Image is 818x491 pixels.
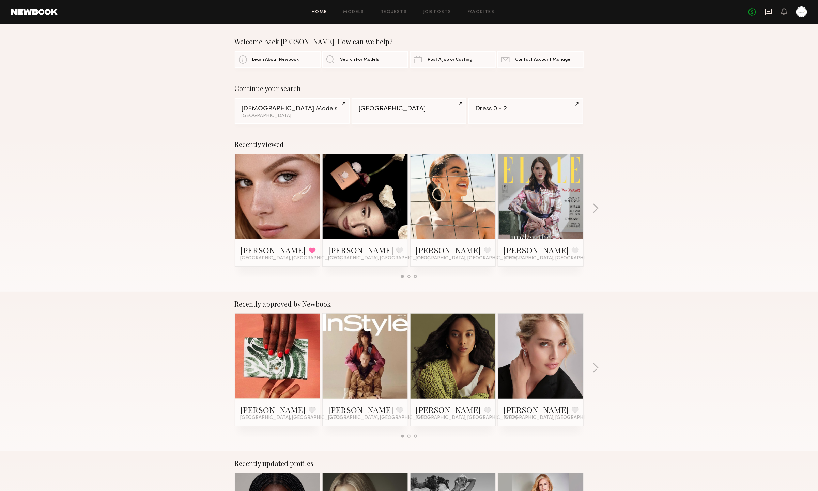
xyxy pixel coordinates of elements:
[343,10,364,14] a: Models
[428,58,472,62] span: Post A Job or Casting
[352,98,466,124] a: [GEOGRAPHIC_DATA]
[423,10,451,14] a: Job Posts
[235,98,350,124] a: [DEMOGRAPHIC_DATA] Models[GEOGRAPHIC_DATA]
[504,415,605,421] span: [GEOGRAPHIC_DATA], [GEOGRAPHIC_DATA]
[241,404,306,415] a: [PERSON_NAME]
[235,37,584,46] div: Welcome back [PERSON_NAME]! How can we help?
[235,140,584,148] div: Recently viewed
[235,300,584,308] div: Recently approved by Newbook
[410,51,496,68] a: Post A Job or Casting
[242,114,343,118] div: [GEOGRAPHIC_DATA]
[252,58,299,62] span: Learn About Newbook
[312,10,327,14] a: Home
[475,105,576,112] div: Dress 0 - 2
[328,415,430,421] span: [GEOGRAPHIC_DATA], [GEOGRAPHIC_DATA]
[241,256,342,261] span: [GEOGRAPHIC_DATA], [GEOGRAPHIC_DATA]
[235,84,584,93] div: Continue your search
[504,256,605,261] span: [GEOGRAPHIC_DATA], [GEOGRAPHIC_DATA]
[358,105,460,112] div: [GEOGRAPHIC_DATA]
[242,105,343,112] div: [DEMOGRAPHIC_DATA] Models
[504,404,569,415] a: [PERSON_NAME]
[235,51,321,68] a: Learn About Newbook
[381,10,407,14] a: Requests
[468,10,495,14] a: Favorites
[416,404,481,415] a: [PERSON_NAME]
[515,58,572,62] span: Contact Account Manager
[328,256,430,261] span: [GEOGRAPHIC_DATA], [GEOGRAPHIC_DATA]
[416,415,518,421] span: [GEOGRAPHIC_DATA], [GEOGRAPHIC_DATA]
[504,245,569,256] a: [PERSON_NAME]
[416,245,481,256] a: [PERSON_NAME]
[416,256,518,261] span: [GEOGRAPHIC_DATA], [GEOGRAPHIC_DATA]
[340,58,379,62] span: Search For Models
[235,459,584,468] div: Recently updated profiles
[328,245,393,256] a: [PERSON_NAME]
[241,245,306,256] a: [PERSON_NAME]
[241,415,342,421] span: [GEOGRAPHIC_DATA], [GEOGRAPHIC_DATA]
[322,51,408,68] a: Search For Models
[468,98,583,124] a: Dress 0 - 2
[497,51,583,68] a: Contact Account Manager
[328,404,393,415] a: [PERSON_NAME]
